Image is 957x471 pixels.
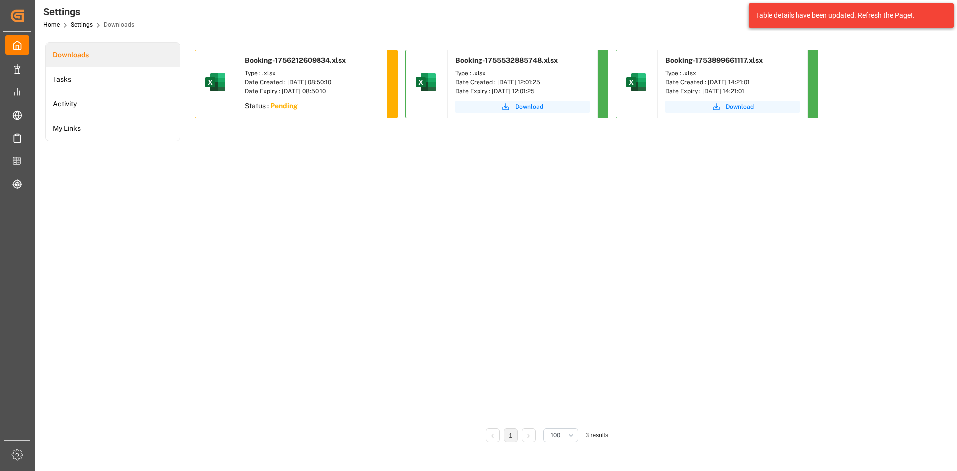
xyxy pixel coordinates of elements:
div: Date Expiry : [DATE] 08:50:10 [245,87,379,96]
span: Download [515,102,543,111]
span: 3 results [586,432,608,439]
button: Download [665,101,800,113]
a: Activity [46,92,180,116]
div: Date Created : [DATE] 12:01:25 [455,78,590,87]
div: Status : [237,98,387,116]
div: Type : .xlsx [245,69,379,78]
button: open menu [543,428,578,442]
a: My Links [46,116,180,141]
div: Settings [43,4,134,19]
button: Download [455,101,590,113]
div: Date Created : [DATE] 14:21:01 [665,78,800,87]
span: Booking-1755532885748.xlsx [455,56,558,64]
div: Type : .xlsx [665,69,800,78]
div: Type : .xlsx [455,69,590,78]
img: microsoft-excel-2019--v1.png [414,70,438,94]
a: Tasks [46,67,180,92]
li: Previous Page [486,428,500,442]
img: microsoft-excel-2019--v1.png [203,70,227,94]
a: 1 [509,432,512,439]
li: 1 [504,428,518,442]
span: Booking-1756212609834.xlsx [245,56,346,64]
span: Download [726,102,754,111]
span: 100 [551,431,560,440]
span: Booking-1753899661117.xlsx [665,56,763,64]
div: Date Created : [DATE] 08:50:10 [245,78,379,87]
a: Downloads [46,43,180,67]
div: Date Expiry : [DATE] 12:01:25 [455,87,590,96]
a: Home [43,21,60,28]
img: microsoft-excel-2019--v1.png [624,70,648,94]
sapn: Pending [270,102,298,110]
li: Next Page [522,428,536,442]
div: Date Expiry : [DATE] 14:21:01 [665,87,800,96]
a: Settings [71,21,93,28]
div: Table details have been updated. Refresh the Page!. [756,10,939,21]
